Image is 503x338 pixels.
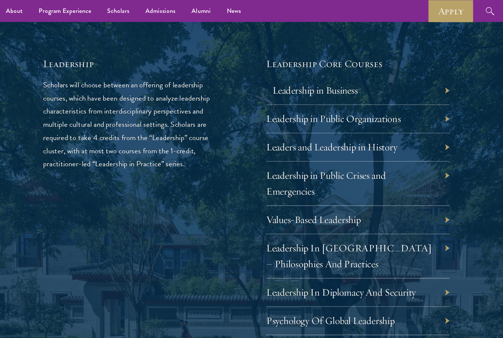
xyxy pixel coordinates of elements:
[270,223,423,250] a: Leadership In [GEOGRAPHIC_DATA] – Philosophies And Practices
[270,156,380,182] a: Leadership in Public Crises and Emergencies
[270,53,439,65] h5: Leadership Core Courses
[275,78,354,89] a: Leadership in Business
[64,53,233,65] h5: Leadership
[270,290,388,302] a: Psychology Of Global Leadership
[270,317,355,328] a: Interpersonal Dynamics
[64,72,233,157] p: Scholars will choose between an offering of leadership courses, which have been designed to analy...
[270,264,408,276] a: Leadership In Diplomacy And Security
[270,104,394,115] a: Leadership in Public Organizations
[270,197,357,209] a: Values-Based Leadership
[270,130,391,142] a: Leaders and Leadership in History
